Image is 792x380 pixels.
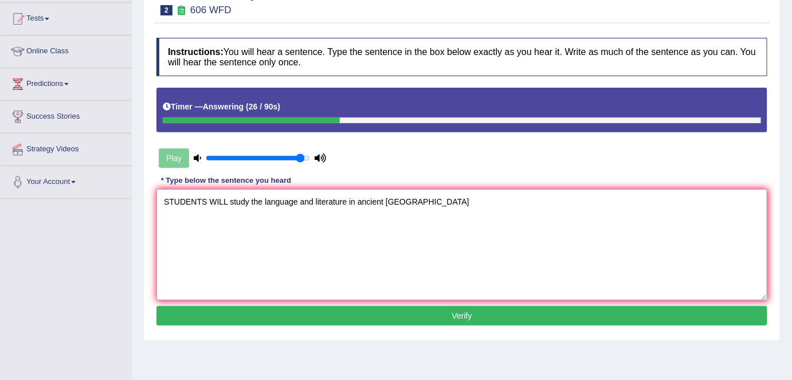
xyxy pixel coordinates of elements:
h5: Timer — [163,103,280,111]
span: 2 [160,5,172,15]
a: Online Class [1,36,131,64]
b: ) [278,102,281,111]
b: Instructions: [168,47,224,57]
b: Answering [203,102,244,111]
a: Strategy Videos [1,134,131,162]
div: * Type below the sentence you heard [156,175,296,186]
b: 26 / 90s [249,102,278,111]
h4: You will hear a sentence. Type the sentence in the box below exactly as you hear it. Write as muc... [156,38,767,76]
b: ( [246,102,249,111]
a: Your Account [1,166,131,195]
button: Verify [156,306,767,326]
a: Success Stories [1,101,131,130]
a: Predictions [1,68,131,97]
a: Tests [1,3,131,32]
small: 606 WFD [190,5,232,15]
small: Exam occurring question [175,5,187,16]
